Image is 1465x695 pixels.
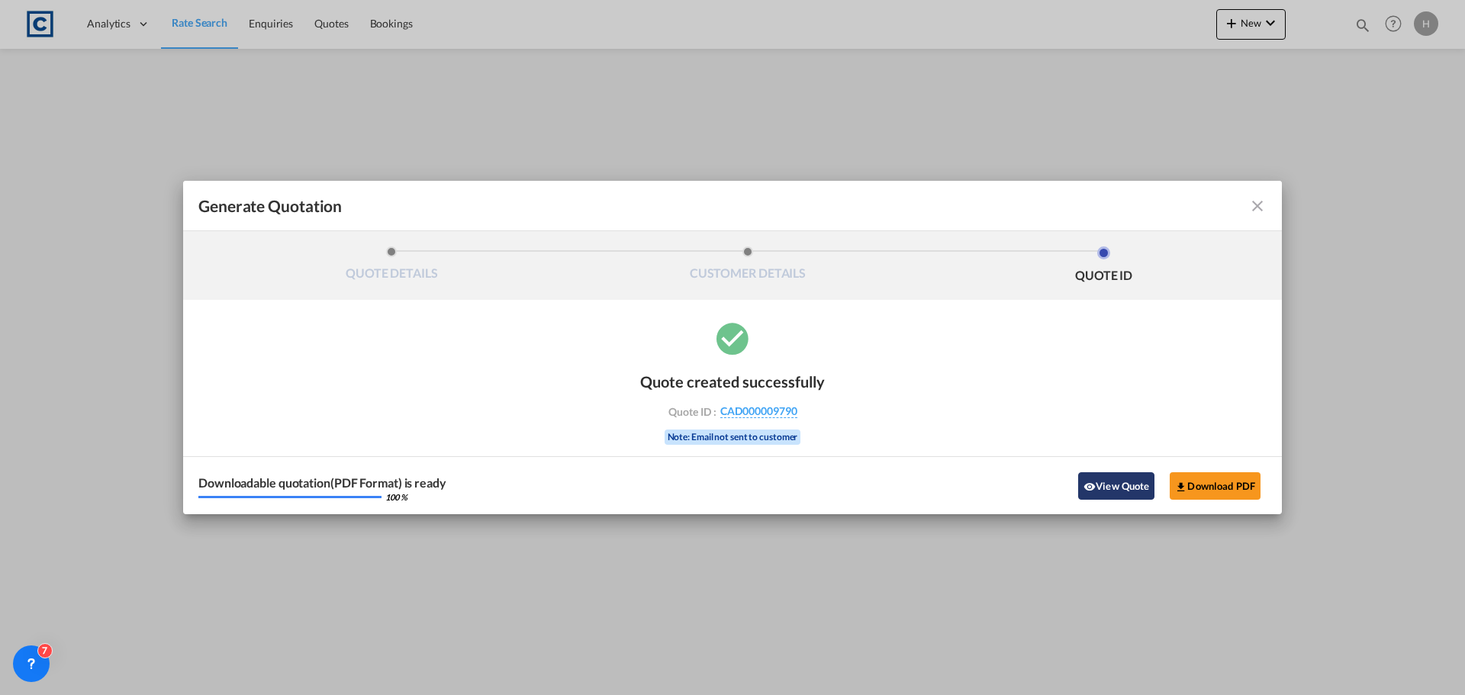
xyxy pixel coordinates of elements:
[1248,197,1267,215] md-icon: icon-close fg-AAA8AD cursor m-0
[198,196,342,216] span: Generate Quotation
[198,477,446,489] div: Downloadable quotation(PDF Format) is ready
[1170,472,1261,500] button: Download PDF
[665,430,801,445] div: Note: Email not sent to customer
[183,181,1282,514] md-dialog: Generate QuotationQUOTE ...
[720,404,797,418] span: CAD000009790
[713,319,752,357] md-icon: icon-checkbox-marked-circle
[570,246,926,288] li: CUSTOMER DETAILS
[926,246,1282,288] li: QUOTE ID
[1083,481,1096,493] md-icon: icon-eye
[640,372,825,391] div: Quote created successfully
[385,493,407,501] div: 100 %
[1175,481,1187,493] md-icon: icon-download
[644,404,821,418] div: Quote ID :
[214,246,570,288] li: QUOTE DETAILS
[1078,472,1154,500] button: icon-eyeView Quote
